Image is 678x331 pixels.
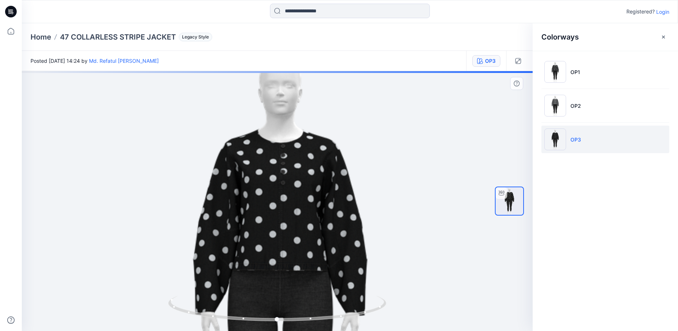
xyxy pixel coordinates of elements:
a: Md. Refatul [PERSON_NAME] [89,58,159,64]
img: OP2 [544,95,566,117]
span: Posted [DATE] 14:24 by [31,57,159,65]
p: OP2 [570,102,581,110]
div: OP3 [485,57,496,65]
p: Registered? [626,7,655,16]
button: OP3 [472,55,500,67]
button: Legacy Style [176,32,212,42]
p: OP3 [570,136,581,143]
a: Home [31,32,51,42]
span: Legacy Style [179,33,212,41]
img: OP3 [544,128,566,150]
p: 47 COLLARLESS STRIPE JACKET [60,32,176,42]
h2: Colorways [541,33,579,41]
img: OP1 [544,61,566,83]
img: turntable-20-08-2025-08:28:20 [496,187,523,215]
p: Login [656,8,669,16]
p: OP1 [570,68,580,76]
